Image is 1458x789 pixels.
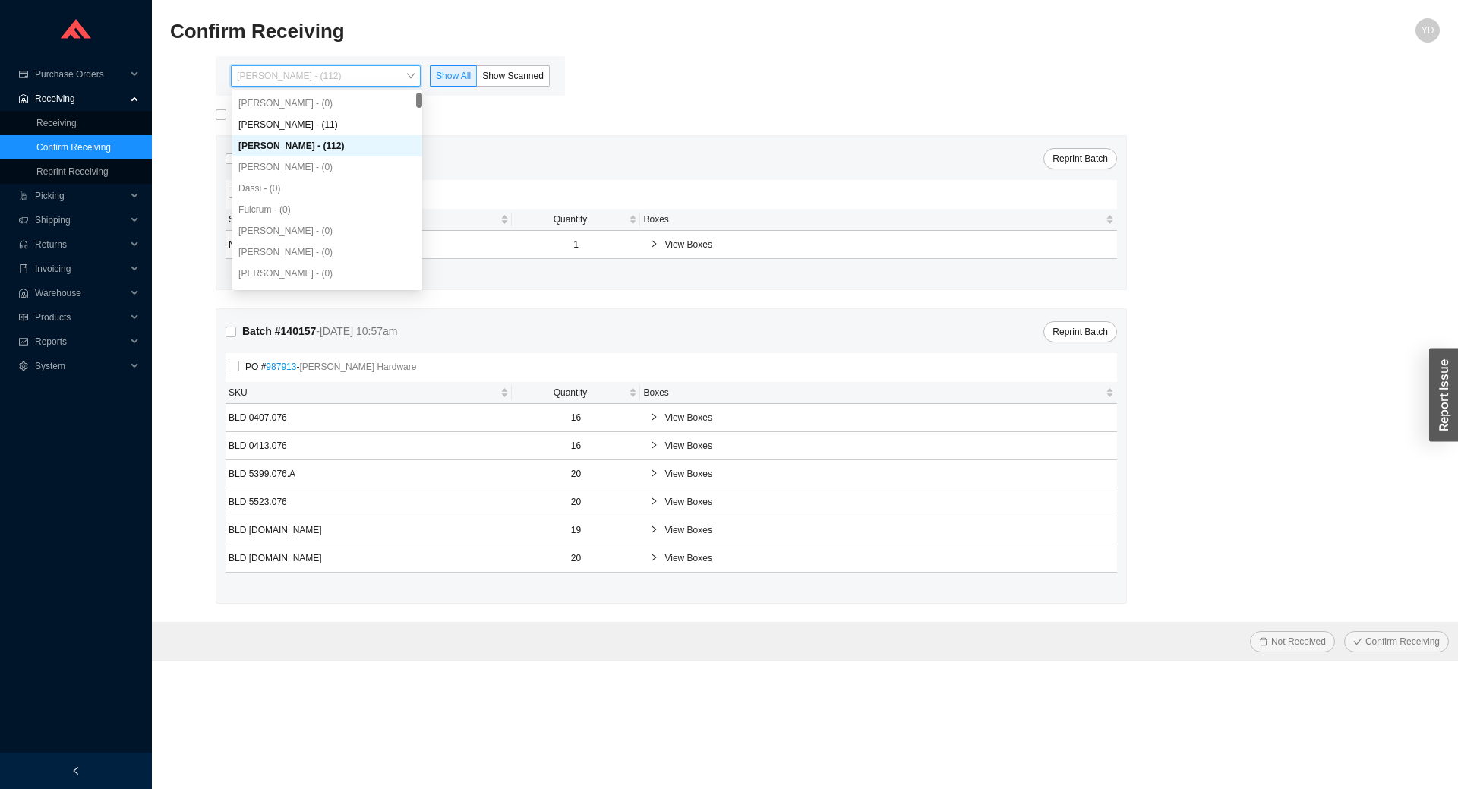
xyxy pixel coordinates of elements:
[664,551,1108,566] span: View Boxes
[238,181,416,195] div: Dassi - (0)
[482,71,544,81] span: Show Scanned
[226,209,512,231] th: SKU sortable
[512,231,641,259] td: 1
[36,118,77,128] a: Receiving
[512,382,641,404] th: Quantity sortable
[640,382,1117,404] th: Boxes sortable
[512,209,641,231] th: Quantity sortable
[232,156,422,178] div: Aron - (0)
[1052,151,1108,166] span: Reprint Batch
[512,544,641,573] td: 20
[643,516,1114,544] div: View Boxes
[664,438,1108,453] span: View Boxes
[226,516,512,544] td: BLD [DOMAIN_NAME]
[238,160,416,174] div: [PERSON_NAME] - (0)
[36,142,111,153] a: Confirm Receiving
[238,245,416,259] div: [PERSON_NAME] - (0)
[238,267,416,280] div: [PERSON_NAME] - (0)
[232,284,422,305] div: Naomi Altstadter - (0)
[649,239,658,248] span: right
[664,237,1108,252] span: View Boxes
[242,325,316,337] strong: Batch # 140157
[436,71,471,81] span: Show All
[643,432,1114,459] div: View Boxes
[35,354,126,378] span: System
[229,212,497,227] span: SKU
[35,208,126,232] span: Shipping
[226,404,512,432] td: BLD 0407.076
[649,525,658,534] span: right
[299,361,416,372] span: [PERSON_NAME] Hardware
[35,232,126,257] span: Returns
[649,440,658,450] span: right
[643,544,1114,572] div: View Boxes
[232,220,422,241] div: Miriam Abitbol - (0)
[232,241,422,263] div: Bart Acosta - (0)
[35,257,126,281] span: Invoicing
[664,522,1108,538] span: View Boxes
[512,404,641,432] td: 16
[226,432,512,460] td: BLD 0413.076
[229,385,497,400] span: SKU
[515,385,626,400] span: Quantity
[18,240,29,249] span: customer-service
[664,410,1108,425] span: View Boxes
[237,66,415,86] span: Yossi Siff - (112)
[316,325,397,337] span: - [DATE] 10:57am
[643,212,1103,227] span: Boxes
[232,199,422,220] div: Fulcrum - (0)
[232,135,422,156] div: Yossi Siff - (112)
[664,466,1108,481] span: View Boxes
[18,337,29,346] span: fund
[226,488,512,516] td: BLD 5523.076
[643,488,1114,516] div: View Boxes
[512,516,641,544] td: 19
[643,231,1114,258] div: View Boxes
[232,93,422,114] div: Yitzi Dreyfuss - (0)
[1052,324,1108,339] span: Reprint Batch
[238,118,416,131] div: [PERSON_NAME] - (11)
[649,553,658,562] span: right
[232,178,422,199] div: Dassi - (0)
[18,313,29,322] span: read
[643,385,1103,400] span: Boxes
[266,361,296,372] a: 987913
[1422,18,1434,43] span: YD
[232,263,422,284] div: Fradie Altman - (0)
[512,488,641,516] td: 20
[232,114,422,135] div: Angel Negron - (11)
[36,166,109,177] a: Reprint Receiving
[512,432,641,460] td: 16
[35,281,126,305] span: Warehouse
[640,209,1117,231] th: Boxes sortable
[226,382,512,404] th: SKU sortable
[170,18,1122,45] h2: Confirm Receiving
[238,96,416,110] div: [PERSON_NAME] - (0)
[238,224,416,238] div: [PERSON_NAME] - (0)
[18,361,29,371] span: setting
[226,460,512,488] td: BLD 5399.076.A
[1043,321,1117,342] button: Reprint Batch
[35,87,126,111] span: Receiving
[226,544,512,573] td: BLD [DOMAIN_NAME]
[71,766,80,775] span: left
[643,404,1114,431] div: View Boxes
[238,139,416,153] div: [PERSON_NAME] - (112)
[238,203,416,216] div: Fulcrum - (0)
[649,412,658,421] span: right
[515,212,626,227] span: Quantity
[643,460,1114,488] div: View Boxes
[35,184,126,208] span: Picking
[18,70,29,79] span: credit-card
[35,330,126,354] span: Reports
[1043,148,1117,169] button: Reprint Batch
[239,359,422,374] span: PO # -
[512,460,641,488] td: 20
[18,264,29,273] span: book
[35,62,126,87] span: Purchase Orders
[35,305,126,330] span: Products
[1344,631,1449,652] button: checkConfirm Receiving
[649,497,658,506] span: right
[649,469,658,478] span: right
[664,494,1108,510] span: View Boxes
